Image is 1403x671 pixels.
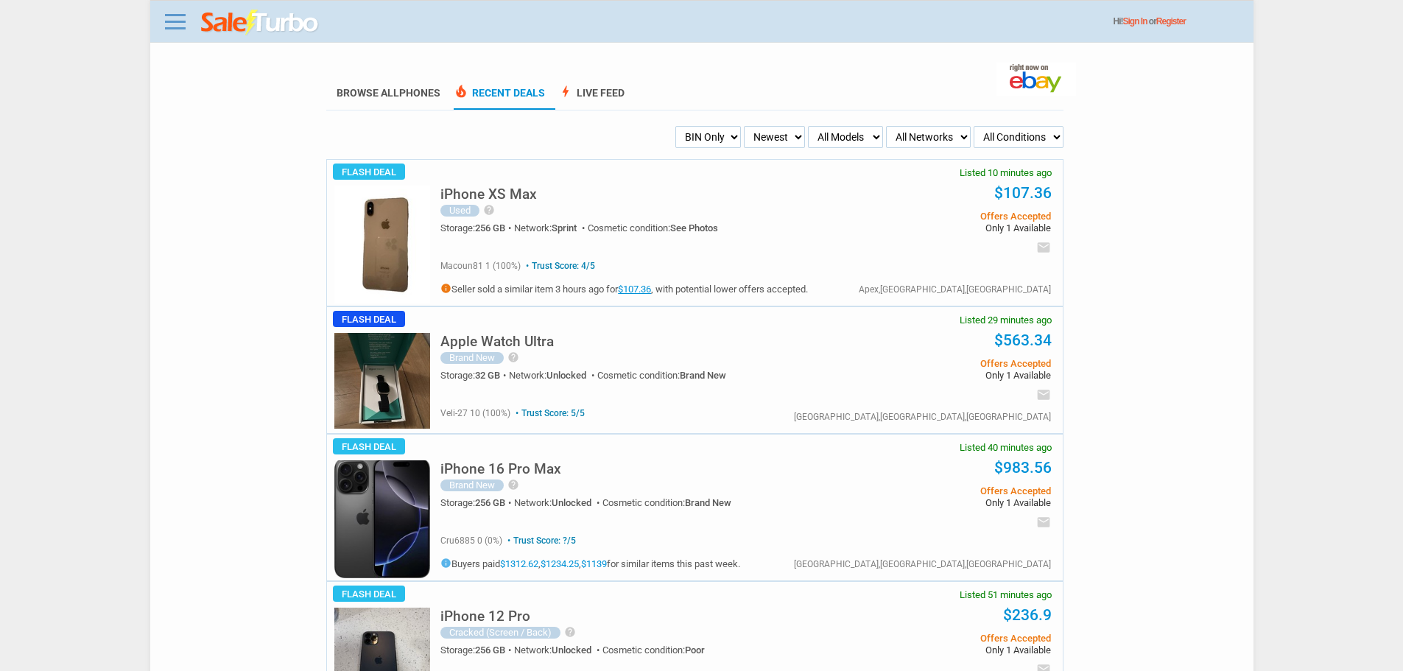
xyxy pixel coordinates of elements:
[500,558,538,569] a: $1312.62
[794,412,1051,421] div: [GEOGRAPHIC_DATA],[GEOGRAPHIC_DATA],[GEOGRAPHIC_DATA]
[1114,16,1123,27] span: Hi!
[475,370,500,381] span: 32 GB
[1149,16,1186,27] span: or
[685,644,705,656] span: Poor
[440,370,509,380] div: Storage:
[333,586,405,602] span: Flash Deal
[440,408,510,418] span: veli-27 10 (100%)
[475,644,505,656] span: 256 GB
[440,223,514,233] div: Storage:
[960,443,1052,452] span: Listed 40 minutes ago
[602,645,705,655] div: Cosmetic condition:
[504,535,576,546] span: Trust Score: ?/5
[333,438,405,454] span: Flash Deal
[454,84,468,99] span: local_fire_department
[1123,16,1147,27] a: Sign In
[960,168,1052,178] span: Listed 10 minutes ago
[440,261,521,271] span: macoun81 1 (100%)
[399,87,440,99] span: Phones
[602,498,731,507] div: Cosmetic condition:
[829,359,1050,368] span: Offers Accepted
[581,558,607,569] a: $1139
[680,370,726,381] span: Brand New
[994,331,1052,349] a: $563.34
[960,315,1052,325] span: Listed 29 minutes ago
[440,334,554,348] h5: Apple Watch Ultra
[440,612,530,623] a: iPhone 12 Pro
[523,261,595,271] span: Trust Score: 4/5
[829,633,1050,643] span: Offers Accepted
[334,333,430,429] img: s-l225.jpg
[440,465,561,476] a: iPhone 16 Pro Max
[440,609,530,623] h5: iPhone 12 Pro
[440,645,514,655] div: Storage:
[440,558,451,569] i: info
[597,370,726,380] div: Cosmetic condition:
[564,626,576,638] i: help
[513,408,585,418] span: Trust Score: 5/5
[514,645,602,655] div: Network:
[440,283,451,294] i: info
[440,190,537,201] a: iPhone XS Max
[201,10,320,36] img: saleturbo.com - Online Deals and Discount Coupons
[859,285,1051,294] div: Apex,[GEOGRAPHIC_DATA],[GEOGRAPHIC_DATA]
[509,370,597,380] div: Network:
[829,498,1050,507] span: Only 1 Available
[475,222,505,233] span: 256 GB
[546,370,586,381] span: Unlocked
[541,558,579,569] a: $1234.25
[514,498,602,507] div: Network:
[558,87,625,110] a: boltLive Feed
[440,283,808,294] h5: Seller sold a similar item 3 hours ago for , with potential lower offers accepted.
[588,223,718,233] div: Cosmetic condition:
[334,460,430,578] img: s-l225.jpg
[794,560,1051,569] div: [GEOGRAPHIC_DATA],[GEOGRAPHIC_DATA],[GEOGRAPHIC_DATA]
[552,222,577,233] span: Sprint
[829,370,1050,380] span: Only 1 Available
[829,645,1050,655] span: Only 1 Available
[333,311,405,327] span: Flash Deal
[558,84,573,99] span: bolt
[685,497,731,508] span: Brand New
[440,479,504,491] div: Brand New
[440,498,514,507] div: Storage:
[440,205,479,217] div: Used
[552,497,591,508] span: Unlocked
[440,535,502,546] span: cru6885 0 (0%)
[552,644,591,656] span: Unlocked
[960,590,1052,600] span: Listed 51 minutes ago
[1003,606,1052,624] a: $236.9
[440,627,560,639] div: Cracked (Screen / Back)
[475,497,505,508] span: 256 GB
[829,211,1050,221] span: Offers Accepted
[440,558,740,569] h5: Buyers paid , , for similar items this past week.
[440,352,504,364] div: Brand New
[507,351,519,363] i: help
[994,184,1052,202] a: $107.36
[454,87,545,110] a: local_fire_departmentRecent Deals
[337,87,440,99] a: Browse AllPhones
[483,204,495,216] i: help
[507,479,519,491] i: help
[618,284,651,295] a: $107.36
[829,223,1050,233] span: Only 1 Available
[440,187,537,201] h5: iPhone XS Max
[440,462,561,476] h5: iPhone 16 Pro Max
[334,186,430,303] img: s-l225.jpg
[1036,515,1051,530] i: email
[829,486,1050,496] span: Offers Accepted
[994,459,1052,477] a: $983.56
[440,337,554,348] a: Apple Watch Ultra
[333,164,405,180] span: Flash Deal
[1036,240,1051,255] i: email
[670,222,718,233] span: See Photos
[1036,387,1051,402] i: email
[514,223,588,233] div: Network:
[1156,16,1186,27] a: Register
